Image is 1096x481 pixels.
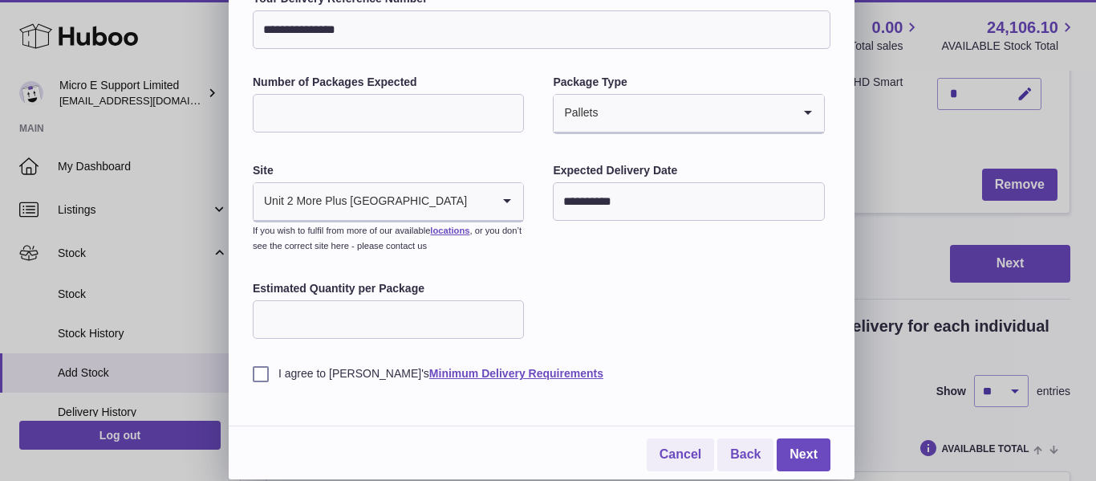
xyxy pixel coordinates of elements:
input: Search for option [468,183,491,220]
label: Expected Delivery Date [553,163,824,178]
small: If you wish to fulfil from more of our available , or you don’t see the correct site here - pleas... [253,226,522,251]
a: Back [717,438,773,471]
a: Minimum Delivery Requirements [429,367,603,380]
a: locations [430,226,469,235]
a: Next [777,438,830,471]
label: Site [253,163,524,178]
label: Estimated Quantity per Package [253,281,524,296]
div: Search for option [254,183,523,222]
span: Unit 2 More Plus [GEOGRAPHIC_DATA] [254,183,468,220]
label: Number of Packages Expected [253,75,524,90]
span: Pallets [554,95,599,132]
label: I agree to [PERSON_NAME]'s [253,366,830,381]
a: Cancel [647,438,714,471]
input: Search for option [599,95,791,132]
label: Package Type [553,75,824,90]
div: Search for option [554,95,823,133]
